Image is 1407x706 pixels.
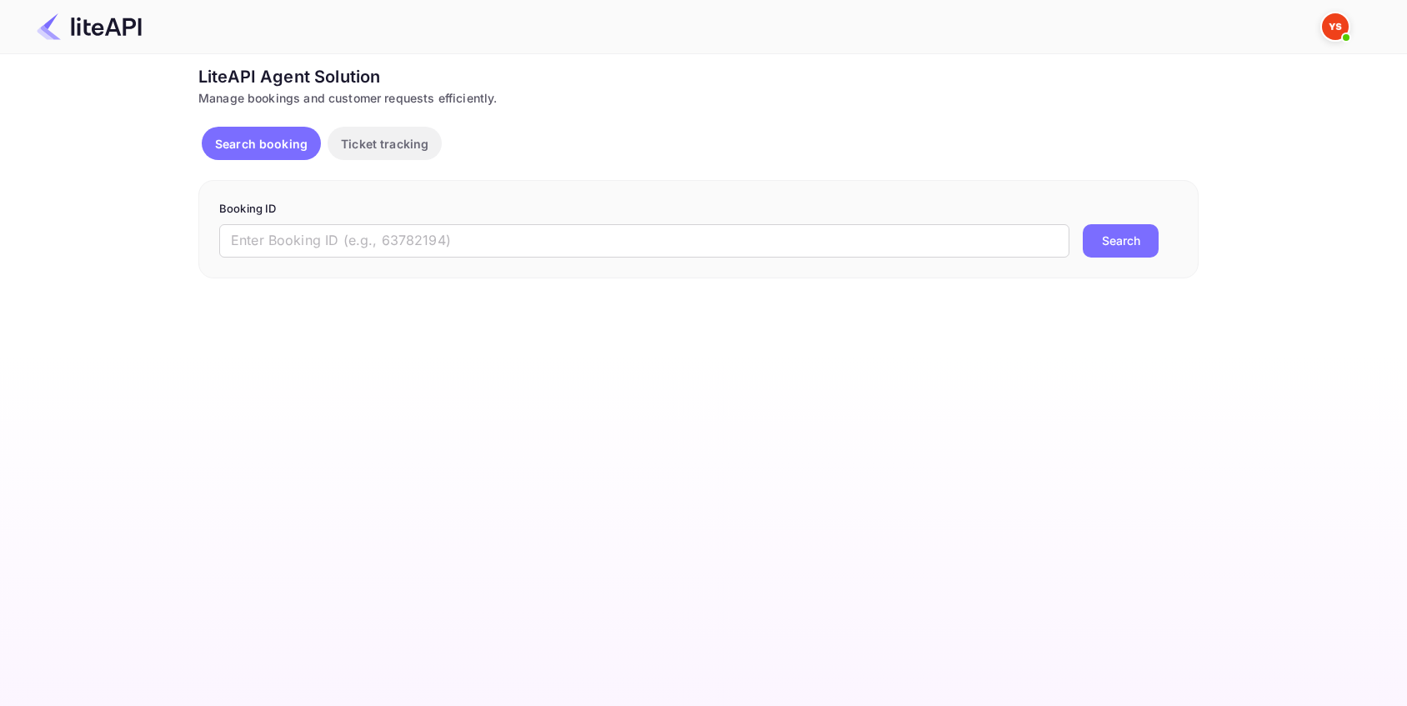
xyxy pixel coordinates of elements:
button: Search [1083,224,1159,258]
p: Booking ID [219,201,1178,218]
div: Manage bookings and customer requests efficiently. [198,89,1199,107]
input: Enter Booking ID (e.g., 63782194) [219,224,1069,258]
img: Yandex Support [1322,13,1349,40]
p: Ticket tracking [341,135,428,153]
div: LiteAPI Agent Solution [198,64,1199,89]
img: LiteAPI Logo [37,13,142,40]
p: Search booking [215,135,308,153]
